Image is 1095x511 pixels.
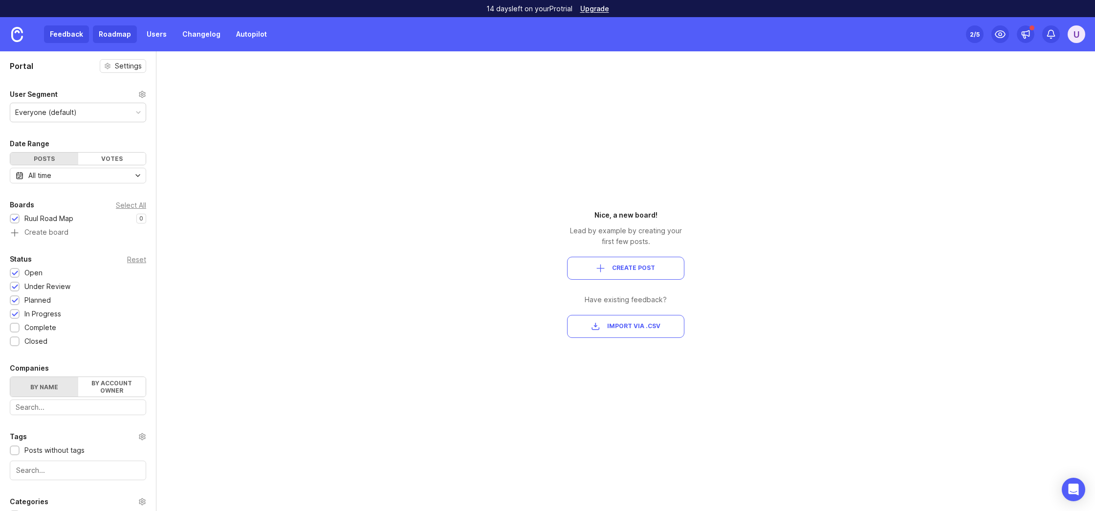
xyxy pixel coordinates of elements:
a: Users [141,25,173,43]
div: Ruul Road Map [24,213,73,224]
div: Date Range [10,138,49,150]
div: Lead by example by creating your first few posts. [567,225,684,247]
div: 2 /5 [970,27,980,41]
div: Planned [24,295,51,306]
div: Tags [10,431,27,443]
div: Status [10,253,32,265]
a: Upgrade [580,5,609,12]
div: Boards [10,199,34,211]
a: Create board [10,229,146,238]
svg: toggle icon [130,172,146,179]
div: Votes [78,153,146,165]
p: 14 days left on your Pro trial [486,4,572,14]
div: All time [28,170,51,181]
div: Nice, a new board! [567,210,684,221]
input: Search... [16,402,140,413]
div: User Segment [10,89,58,100]
button: U [1068,25,1085,43]
div: Everyone (default) [15,107,77,118]
span: Import via .csv [607,322,660,331]
div: Closed [24,336,47,347]
div: In Progress [24,309,61,319]
span: Create Post [612,264,655,272]
div: Posts without tags [24,445,85,456]
a: Autopilot [230,25,273,43]
a: Changelog [176,25,226,43]
div: Have existing feedback? [567,294,684,305]
button: Settings [100,59,146,73]
span: Settings [115,61,142,71]
div: Categories [10,496,48,508]
div: Complete [24,322,56,333]
div: Under Review [24,281,70,292]
div: Reset [127,257,146,262]
img: Canny Home [11,27,23,42]
div: Companies [10,362,49,374]
div: Select All [116,202,146,208]
div: Posts [10,153,78,165]
div: Open [24,267,43,278]
a: Roadmap [93,25,137,43]
input: Search... [16,465,140,476]
p: 0 [139,215,143,222]
h1: Portal [10,60,33,72]
button: Create Post [567,257,684,280]
button: 2/5 [966,25,984,43]
label: By name [10,377,78,397]
label: By account owner [78,377,146,397]
div: Open Intercom Messenger [1062,478,1085,501]
button: Import via .csv [567,315,684,338]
